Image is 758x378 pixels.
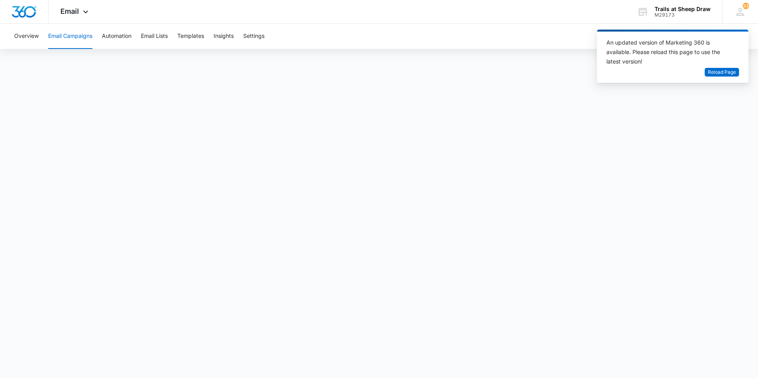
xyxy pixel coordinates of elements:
div: notifications count [743,3,749,9]
button: Templates [177,24,204,49]
span: Email [60,7,79,15]
button: Automation [102,24,131,49]
div: account name [655,6,711,12]
button: Insights [214,24,234,49]
button: Overview [14,24,39,49]
div: An updated version of Marketing 360 is available. Please reload this page to use the latest version! [606,38,730,66]
button: Settings [243,24,265,49]
span: Reload Page [708,69,736,76]
div: account id [655,12,711,18]
button: Reload Page [705,68,739,77]
button: Email Campaigns [48,24,92,49]
span: 33 [743,3,749,9]
button: Email Lists [141,24,168,49]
